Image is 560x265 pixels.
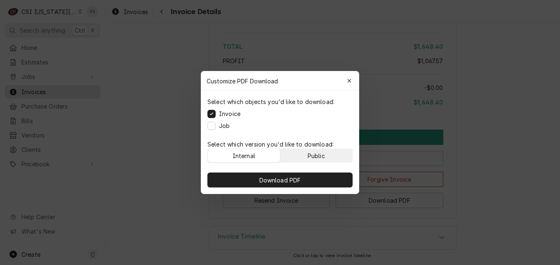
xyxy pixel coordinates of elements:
p: Select which objects you'd like to download: [207,97,334,106]
span: Download PDF [258,176,303,185]
div: Internal [233,151,255,160]
div: Customize PDF Download [201,71,359,91]
label: Invoice [219,109,240,118]
div: Public [308,151,325,160]
p: Select which version you'd like to download: [207,140,353,149]
button: Download PDF [207,173,353,187]
label: Job [219,121,230,130]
